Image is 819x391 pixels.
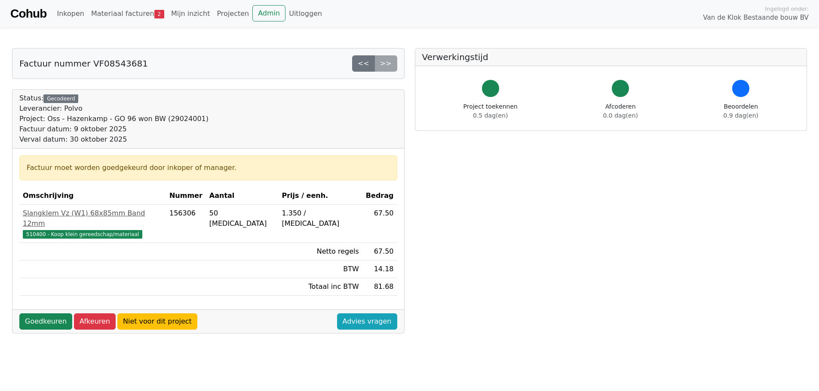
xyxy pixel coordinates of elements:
span: Ingelogd onder: [765,5,809,13]
a: Mijn inzicht [168,5,214,22]
span: 510400 - Koop klein gereedschap/materiaal [23,230,142,239]
td: 156306 [166,205,206,243]
a: Materiaal facturen2 [88,5,168,22]
div: Project toekennen [463,102,518,120]
td: Netto regels [278,243,362,261]
th: Omschrijving [19,187,166,205]
th: Nummer [166,187,206,205]
a: Slangklem Vz (W1) 68x85mm Band 12mm510400 - Koop klein gereedschap/materiaal [23,208,163,239]
div: Slangklem Vz (W1) 68x85mm Band 12mm [23,208,163,229]
a: << [352,55,375,72]
h5: Factuur nummer VF08543681 [19,58,148,69]
div: Status: [19,93,209,145]
a: Cohub [10,3,46,24]
div: Leverancier: Polvo [19,103,209,114]
a: Niet voor dit project [117,313,197,330]
th: Prijs / eenh. [278,187,362,205]
div: 1.350 / [MEDICAL_DATA] [282,208,359,229]
div: Factuur moet worden goedgekeurd door inkoper of manager. [27,163,390,173]
div: Project: Oss - Hazenkamp - GO 96 won BW (29024001) [19,114,209,124]
a: Advies vragen [337,313,397,330]
a: Uitloggen [285,5,325,22]
div: Factuur datum: 9 oktober 2025 [19,124,209,134]
td: 67.50 [362,205,397,243]
a: Inkopen [53,5,87,22]
a: Admin [252,5,285,21]
span: Van de Klok Bestaande bouw BV [703,13,809,23]
div: Gecodeerd [43,94,78,103]
span: 0.0 dag(en) [603,112,638,119]
div: Beoordelen [724,102,758,120]
td: BTW [278,261,362,278]
h5: Verwerkingstijd [422,52,800,62]
th: Bedrag [362,187,397,205]
a: Afkeuren [74,313,116,330]
a: Goedkeuren [19,313,72,330]
span: 2 [154,10,164,18]
div: Afcoderen [603,102,638,120]
td: 67.50 [362,243,397,261]
a: Projecten [213,5,252,22]
div: 50 [MEDICAL_DATA] [209,208,275,229]
span: 0.9 dag(en) [724,112,758,119]
span: 0.5 dag(en) [473,112,508,119]
td: Totaal inc BTW [278,278,362,296]
td: 14.18 [362,261,397,278]
th: Aantal [206,187,279,205]
div: Verval datum: 30 oktober 2025 [19,134,209,145]
td: 81.68 [362,278,397,296]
